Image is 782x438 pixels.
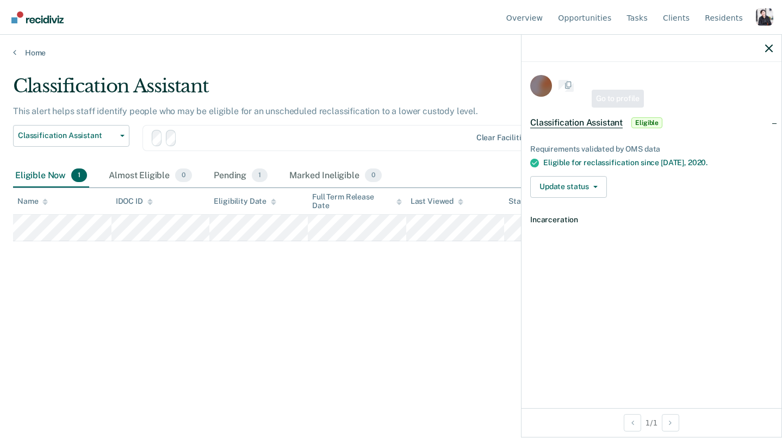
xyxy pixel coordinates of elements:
[530,145,773,154] div: Requirements validated by OMS data
[530,176,607,198] button: Update status
[508,197,532,206] div: Status
[252,168,268,183] span: 1
[631,117,662,128] span: Eligible
[175,168,192,183] span: 0
[756,8,773,26] button: Profile dropdown button
[116,197,153,206] div: IDOC ID
[312,192,402,211] div: Full Term Release Date
[530,215,773,224] dt: Incarceration
[71,168,87,183] span: 1
[624,414,641,431] button: Previous Opportunity
[214,197,276,206] div: Eligibility Date
[522,105,781,140] div: Classification AssistantEligible
[107,164,194,188] div: Almost Eligible
[11,11,64,23] img: Recidiviz
[287,164,384,188] div: Marked Ineligible
[365,168,382,183] span: 0
[13,75,600,106] div: Classification Assistant
[13,48,769,58] a: Home
[13,164,89,188] div: Eligible Now
[18,131,116,140] span: Classification Assistant
[13,106,478,116] p: This alert helps staff identify people who may be eligible for an unscheduled reclassification to...
[662,414,679,431] button: Next Opportunity
[530,117,623,128] span: Classification Assistant
[411,197,463,206] div: Last Viewed
[17,197,48,206] div: Name
[476,133,530,142] div: Clear facilities
[522,408,781,437] div: 1 / 1
[688,158,707,167] span: 2020.
[212,164,270,188] div: Pending
[543,158,773,167] div: Eligible for reclassification since [DATE],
